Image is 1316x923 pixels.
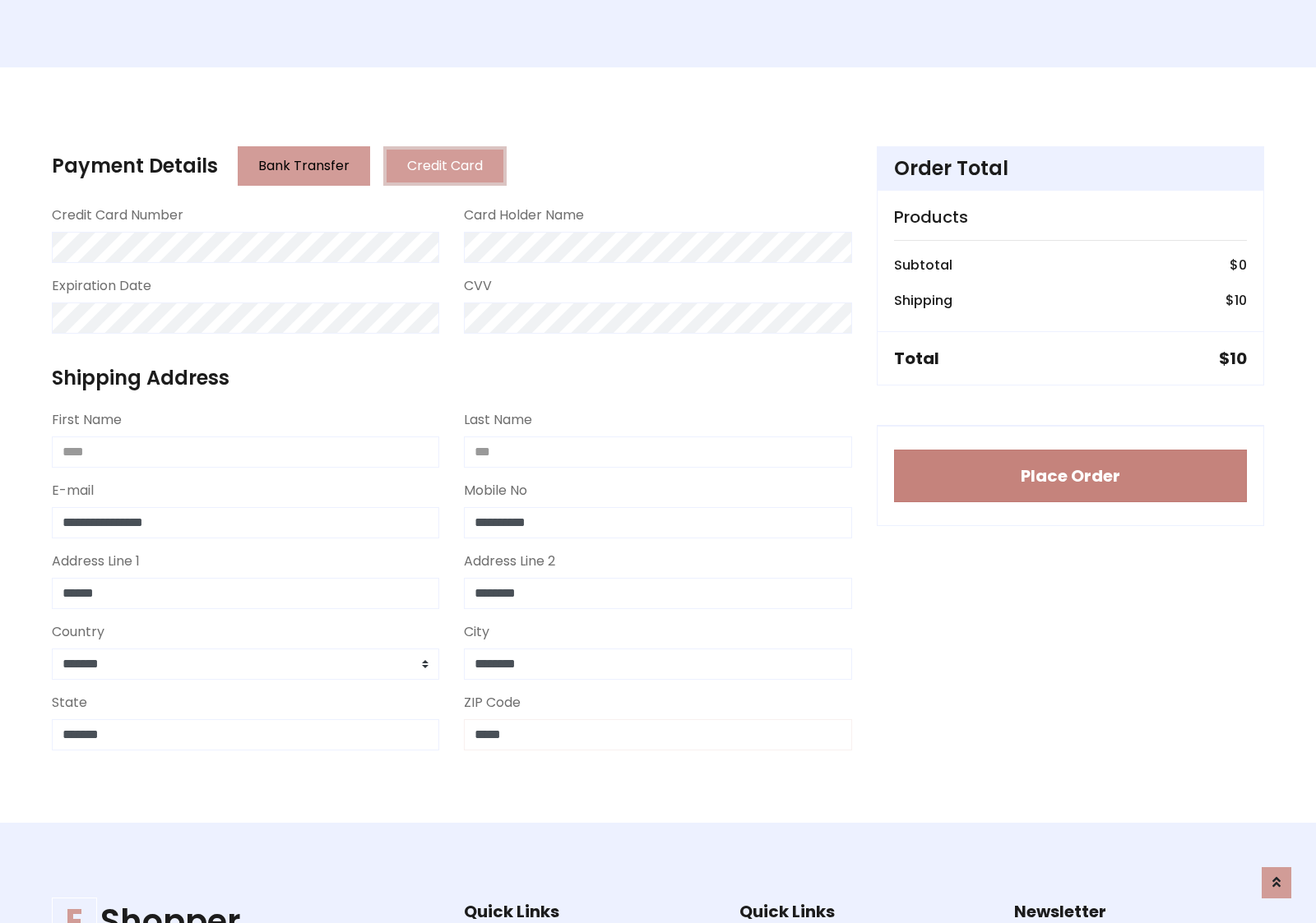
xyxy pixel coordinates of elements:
h5: Newsletter [1014,902,1264,921]
span: 10 [1235,291,1247,310]
button: Bank Transfer [238,146,370,186]
h6: $ [1226,293,1247,308]
label: Card Holder Name [464,205,584,225]
label: ZIP Code [464,693,521,713]
label: Address Line 1 [52,551,140,571]
h5: Total [894,348,939,368]
h5: Quick Links [739,902,989,921]
button: Place Order [894,450,1247,502]
h4: Order Total [894,157,1247,181]
button: Credit Card [383,146,507,186]
label: Credit Card Number [52,205,183,225]
label: Country [52,622,104,642]
h6: Subtotal [894,257,952,273]
label: Last Name [464,410,532,430]
h4: Shipping Address [52,367,852,390]
h6: $ [1230,257,1247,273]
h5: Quick Links [464,902,714,921]
label: First Name [52,410,122,430]
label: E-mail [52,481,94,501]
h5: Products [894,207,1247,227]
label: City [464,622,489,642]
label: Address Line 2 [464,551,555,571]
label: Expiration Date [52,276,151,296]
label: State [52,693,87,713]
h4: Payment Details [52,155,218,178]
span: 0 [1239,256,1247,275]
span: 10 [1230,347,1247,370]
h5: $ [1219,348,1247,368]
label: Mobile No [464,481,527,501]
h6: Shipping [894,293,952,308]
label: CVV [464,276,492,296]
